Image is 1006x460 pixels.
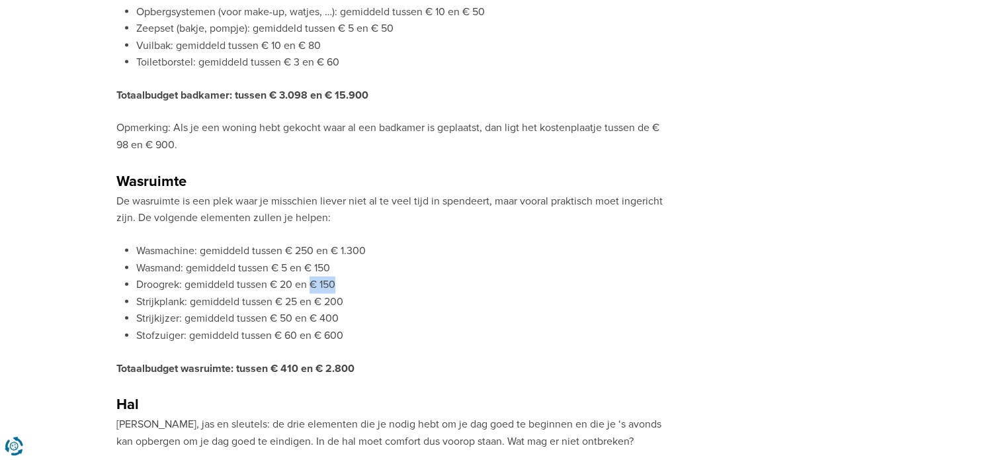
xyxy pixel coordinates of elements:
li: Strijkijzer: gemiddeld tussen € 50 en € 400 [136,310,665,328]
li: Toiletborstel: gemiddeld tussen € 3 en € 60 [136,54,665,71]
li: Stofzuiger: gemiddeld tussen € 60 en € 600 [136,328,665,345]
li: Droogrek: gemiddeld tussen € 20 en € 150 [136,277,665,294]
p: [PERSON_NAME], jas en sleutels: de drie elementen die je nodig hebt om je dag goed te beginnen en... [116,416,665,450]
p: Opmerking: Als je een woning hebt gekocht waar al een badkamer is geplaatst, dan ligt het kostenp... [116,120,665,154]
p: De wasruimte is een plek waar je misschien liever niet al te veel tijd in spendeert, maar vooral ... [116,193,665,227]
strong: Totaalbudget badkamer: tussen € 3.098 en € 15.900 [116,89,368,102]
strong: Wasruimte [116,173,187,191]
li: Wasmachine: gemiddeld tussen € 250 en € 1.300 [136,243,665,260]
strong: Totaalbudget wasruimte: tussen € 410 en € 2.800 [116,362,355,375]
strong: Hal [116,396,139,414]
li: Opbergsystemen (voor make-up, watjes, …): gemiddeld tussen € 10 en € 50 [136,4,665,21]
li: Vuilbak: gemiddeld tussen € 10 en € 80 [136,38,665,55]
li: Wasmand: gemiddeld tussen € 5 en € 150 [136,260,665,277]
li: Strijkplank: gemiddeld tussen € 25 en € 200 [136,294,665,311]
li: Zeepset (bakje, pompje): gemiddeld tussen € 5 en € 50 [136,21,665,38]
